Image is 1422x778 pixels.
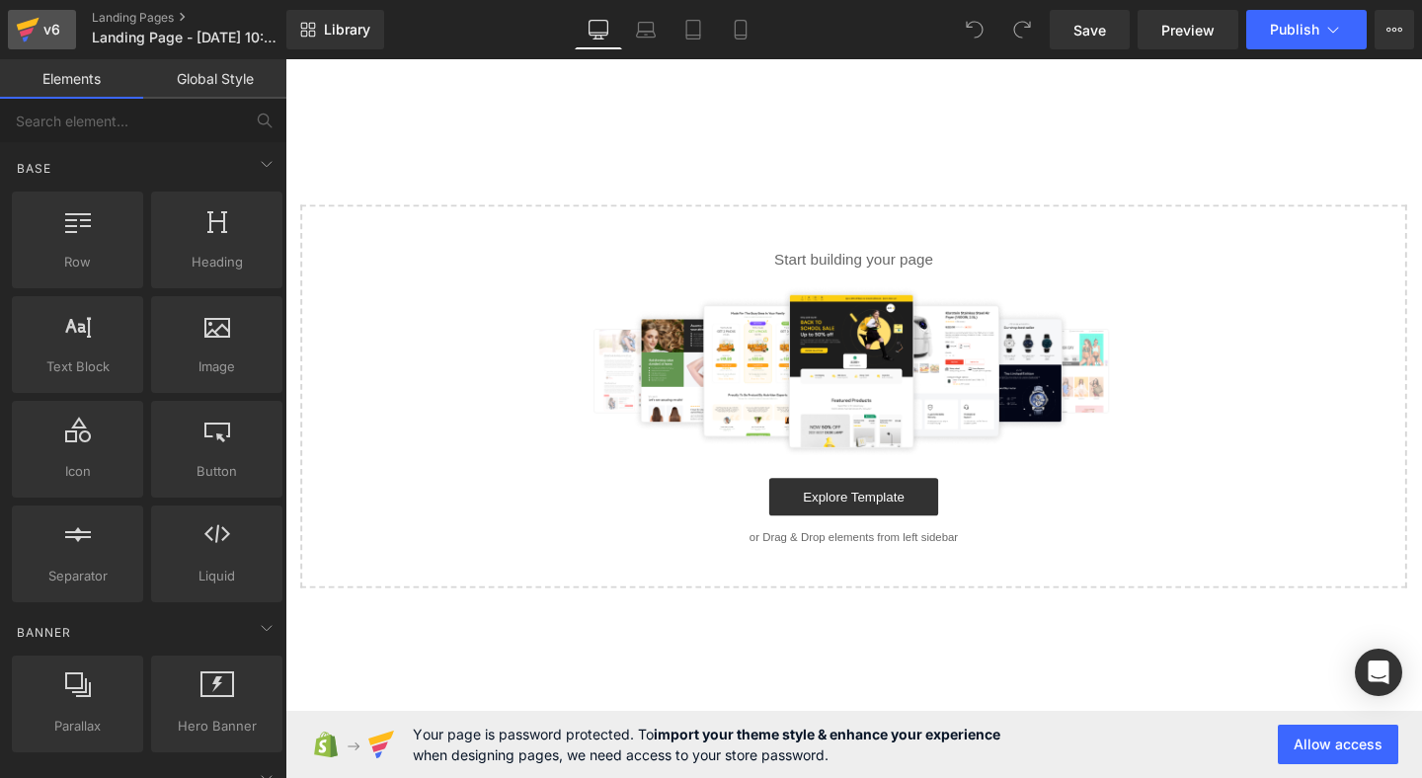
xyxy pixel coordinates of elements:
[47,199,1147,223] p: Start building your page
[413,724,1000,765] span: Your page is password protected. To when designing pages, we need access to your store password.
[509,440,686,480] a: Explore Template
[1138,10,1238,49] a: Preview
[92,30,281,45] span: Landing Page - [DATE] 10:09:06
[92,10,319,26] a: Landing Pages
[1270,22,1319,38] span: Publish
[18,252,137,272] span: Row
[157,461,276,482] span: Button
[575,10,622,49] a: Desktop
[157,356,276,377] span: Image
[955,10,994,49] button: Undo
[1002,10,1042,49] button: Redo
[18,566,137,586] span: Separator
[18,356,137,377] span: Text Block
[15,159,53,178] span: Base
[157,566,276,586] span: Liquid
[157,252,276,272] span: Heading
[1355,649,1402,696] div: Open Intercom Messenger
[1161,20,1215,40] span: Preview
[1375,10,1414,49] button: More
[47,496,1147,509] p: or Drag & Drop elements from left sidebar
[39,17,64,42] div: v6
[654,726,1000,742] strong: import your theme style & enhance your experience
[1278,725,1398,764] button: Allow access
[15,623,73,642] span: Banner
[18,461,137,482] span: Icon
[622,10,670,49] a: Laptop
[157,716,276,737] span: Hero Banner
[18,716,137,737] span: Parallax
[143,59,286,99] a: Global Style
[1073,20,1106,40] span: Save
[670,10,717,49] a: Tablet
[717,10,764,49] a: Mobile
[8,10,76,49] a: v6
[1246,10,1367,49] button: Publish
[286,10,384,49] a: New Library
[324,21,370,39] span: Library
